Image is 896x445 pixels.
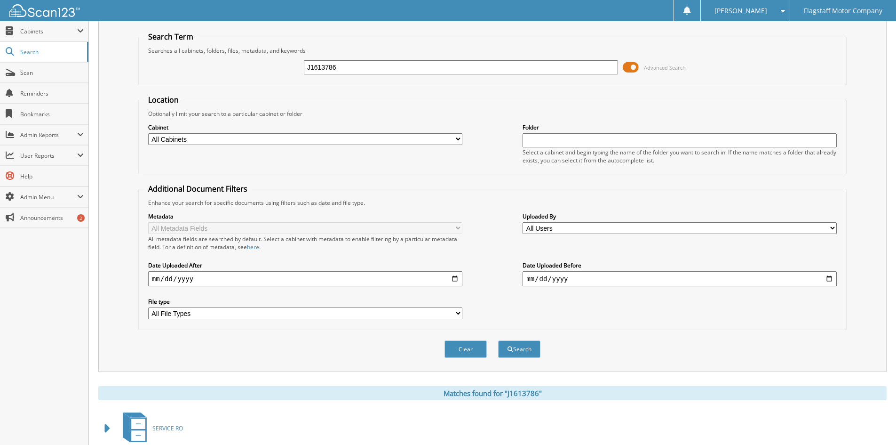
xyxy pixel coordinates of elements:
[148,235,462,251] div: All metadata fields are searched by default. Select a cabinet with metadata to enable filtering b...
[148,271,462,286] input: start
[523,261,837,269] label: Date Uploaded Before
[148,261,462,269] label: Date Uploaded After
[849,400,896,445] iframe: Chat Widget
[148,298,462,306] label: File type
[714,8,767,14] span: [PERSON_NAME]
[20,131,77,139] span: Admin Reports
[148,212,462,220] label: Metadata
[143,95,183,105] legend: Location
[20,27,77,35] span: Cabinets
[523,212,837,220] label: Uploaded By
[148,123,462,131] label: Cabinet
[143,184,252,194] legend: Additional Document Filters
[20,193,77,201] span: Admin Menu
[143,32,198,42] legend: Search Term
[498,340,540,358] button: Search
[444,340,487,358] button: Clear
[20,48,82,56] span: Search
[644,64,686,71] span: Advanced Search
[77,214,85,222] div: 2
[20,69,84,77] span: Scan
[143,47,841,55] div: Searches all cabinets, folders, files, metadata, and keywords
[20,214,84,222] span: Announcements
[98,386,887,400] div: Matches found for "J1613786"
[9,4,80,17] img: scan123-logo-white.svg
[804,8,882,14] span: Flagstaff Motor Company
[143,199,841,207] div: Enhance your search for specific documents using filters such as date and file type.
[152,424,183,432] span: SERVICE RO
[523,123,837,131] label: Folder
[20,89,84,97] span: Reminders
[247,243,259,251] a: here
[523,148,837,164] div: Select a cabinet and begin typing the name of the folder you want to search in. If the name match...
[143,110,841,118] div: Optionally limit your search to a particular cabinet or folder
[523,271,837,286] input: end
[20,152,77,160] span: User Reports
[20,172,84,180] span: Help
[20,110,84,118] span: Bookmarks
